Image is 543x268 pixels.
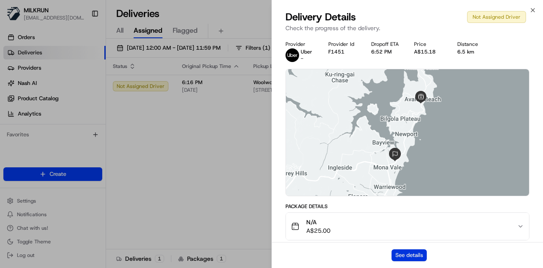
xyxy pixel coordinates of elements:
button: F1451 [328,48,344,55]
div: Distance [457,41,487,48]
span: Uber [301,48,312,55]
img: uber-new-logo.jpeg [285,48,299,62]
span: Delivery Details [285,10,356,24]
button: N/AA$25.00 [286,213,529,240]
div: Price [414,41,443,48]
span: N/A [306,218,330,226]
div: A$15.18 [414,48,443,55]
button: See details [392,249,427,261]
div: Package Details [285,203,529,210]
div: Dropoff ETA [371,41,400,48]
p: Check the progress of the delivery. [285,24,529,32]
div: 6:52 PM [371,48,400,55]
span: A$25.00 [306,226,330,235]
div: Provider Id [328,41,358,48]
span: - [301,55,303,62]
div: 6.5 km [457,48,487,55]
div: Provider [285,41,315,48]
